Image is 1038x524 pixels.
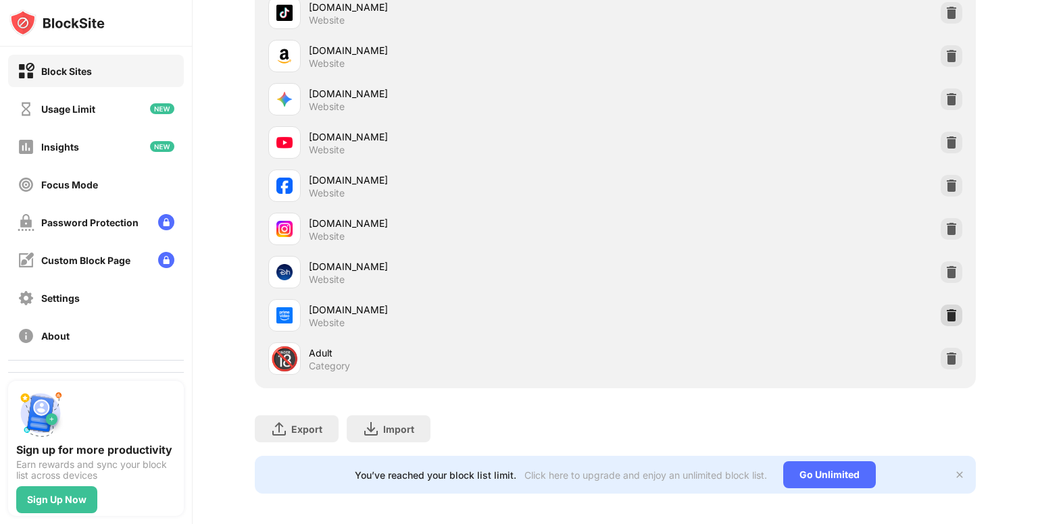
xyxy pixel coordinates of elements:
div: [DOMAIN_NAME] [309,303,615,317]
img: password-protection-off.svg [18,214,34,231]
div: [DOMAIN_NAME] [309,259,615,273]
div: Website [309,101,345,113]
div: [DOMAIN_NAME] [309,43,615,57]
img: favicons [276,91,293,107]
img: favicons [276,134,293,151]
img: focus-off.svg [18,176,34,193]
div: Insights [41,141,79,153]
div: You’ve reached your block list limit. [355,469,516,481]
div: Settings [41,292,80,304]
img: block-on.svg [18,63,34,80]
img: settings-off.svg [18,290,34,307]
div: Website [309,57,345,70]
img: customize-block-page-off.svg [18,252,34,269]
div: Earn rewards and sync your block list across devices [16,459,176,481]
div: Block Sites [41,65,92,77]
div: Go Unlimited [783,461,876,488]
div: Website [309,144,345,156]
img: x-button.svg [954,469,965,480]
div: Sign up for more productivity [16,443,176,456]
div: Sign Up Now [27,494,86,505]
img: about-off.svg [18,327,34,344]
div: Focus Mode [41,179,98,190]
div: Adult [309,346,615,360]
div: [DOMAIN_NAME] [309,173,615,187]
img: insights-off.svg [18,138,34,155]
img: new-icon.svg [150,141,174,152]
img: favicons [276,264,293,280]
div: Website [309,273,345,286]
div: Website [309,230,345,242]
img: favicons [276,221,293,237]
img: time-usage-off.svg [18,101,34,117]
div: [DOMAIN_NAME] [309,130,615,144]
div: About [41,330,70,342]
div: Category [309,360,350,372]
img: push-signup.svg [16,389,65,438]
div: Usage Limit [41,103,95,115]
div: Custom Block Page [41,255,130,266]
div: 🔞 [270,345,299,373]
div: Export [291,423,322,435]
div: Website [309,317,345,329]
div: Import [383,423,414,435]
div: [DOMAIN_NAME] [309,216,615,230]
div: Website [309,14,345,26]
img: lock-menu.svg [158,214,174,230]
img: logo-blocksite.svg [9,9,105,36]
img: favicons [276,48,293,64]
div: Website [309,187,345,199]
img: favicons [276,178,293,194]
div: Click here to upgrade and enjoy an unlimited block list. [524,469,767,481]
div: Password Protection [41,217,139,228]
img: lock-menu.svg [158,252,174,268]
img: favicons [276,307,293,323]
img: new-icon.svg [150,103,174,114]
img: favicons [276,5,293,21]
div: [DOMAIN_NAME] [309,86,615,101]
